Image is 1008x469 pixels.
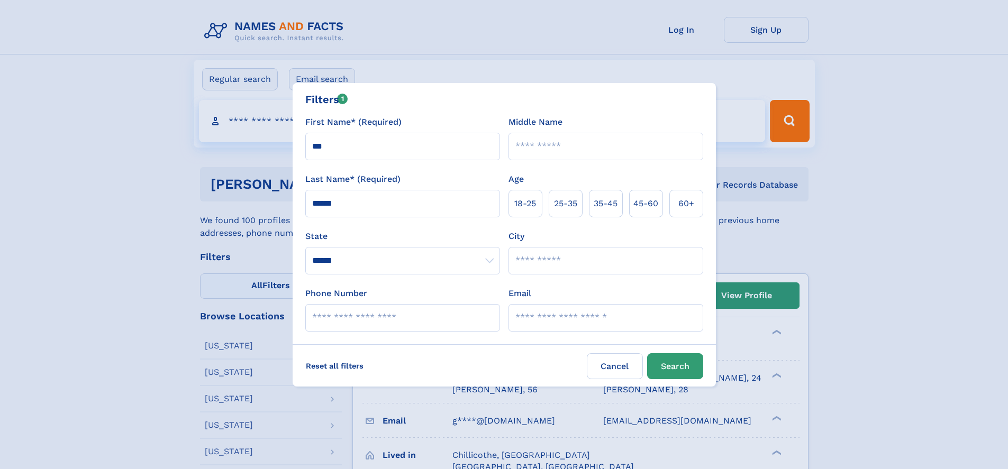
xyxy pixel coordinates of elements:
span: 45‑60 [633,197,658,210]
label: Last Name* (Required) [305,173,401,186]
label: First Name* (Required) [305,116,402,128]
div: Filters [305,91,348,107]
label: State [305,230,500,243]
label: Age [508,173,524,186]
button: Search [647,353,703,379]
span: 35‑45 [594,197,617,210]
label: Phone Number [305,287,367,300]
label: Middle Name [508,116,562,128]
label: City [508,230,524,243]
span: 25‑35 [554,197,577,210]
label: Email [508,287,531,300]
span: 60+ [678,197,694,210]
label: Reset all filters [299,353,370,379]
label: Cancel [587,353,643,379]
span: 18‑25 [514,197,536,210]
